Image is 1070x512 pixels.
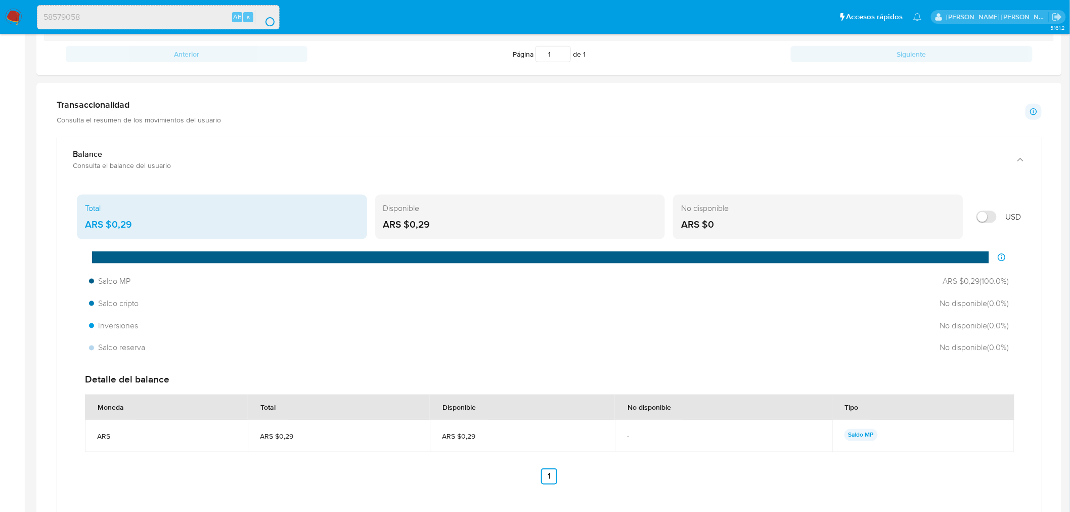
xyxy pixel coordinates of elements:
[1050,24,1065,32] span: 3.161.2
[66,46,307,62] button: Anterior
[37,11,279,24] input: Buscar usuario o caso...
[513,46,586,62] span: Página de
[583,49,586,59] span: 1
[255,10,276,24] button: search-icon
[791,46,1033,62] button: Siguiente
[913,13,922,21] a: Notificaciones
[247,12,250,22] span: s
[846,12,903,22] span: Accesos rápidos
[947,12,1049,22] p: roberto.munoz@mercadolibre.com
[233,12,241,22] span: Alt
[1052,12,1062,22] a: Salir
